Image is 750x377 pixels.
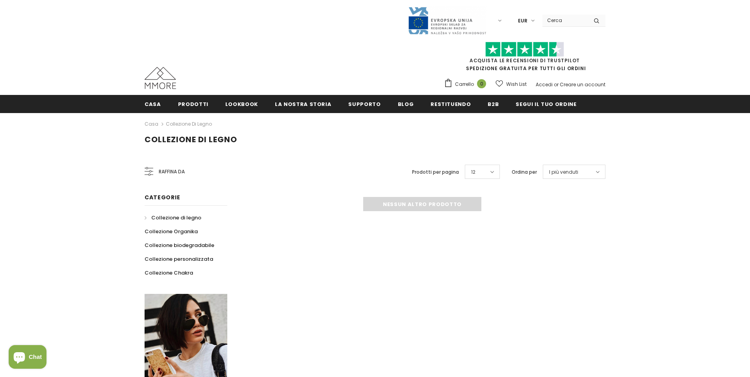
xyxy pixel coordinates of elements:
[488,95,499,113] a: B2B
[516,95,576,113] a: Segui il tuo ordine
[145,100,161,108] span: Casa
[471,168,475,176] span: 12
[145,228,198,235] span: Collezione Organika
[431,95,471,113] a: Restituendo
[145,134,237,145] span: Collezione di legno
[542,15,588,26] input: Search Site
[145,266,193,280] a: Collezione Chakra
[488,100,499,108] span: B2B
[145,252,213,266] a: Collezione personalizzata
[408,17,486,24] a: Javni Razpis
[549,168,578,176] span: I più venduti
[398,95,414,113] a: Blog
[225,95,258,113] a: Lookbook
[560,81,605,88] a: Creare un account
[275,100,331,108] span: La nostra storia
[178,95,208,113] a: Prodotti
[518,17,527,25] span: EUR
[516,100,576,108] span: Segui il tuo ordine
[275,95,331,113] a: La nostra storia
[145,255,213,263] span: Collezione personalizzata
[145,269,193,277] span: Collezione Chakra
[145,238,214,252] a: Collezione biodegradabile
[178,100,208,108] span: Prodotti
[496,77,527,91] a: Wish List
[166,121,212,127] a: Collezione di legno
[536,81,553,88] a: Accedi
[145,225,198,238] a: Collezione Organika
[485,42,564,57] img: Fidati di Pilot Stars
[444,78,490,90] a: Carrello 0
[444,45,605,72] span: SPEDIZIONE GRATUITA PER TUTTI GLI ORDINI
[512,168,537,176] label: Ordina per
[398,100,414,108] span: Blog
[477,79,486,88] span: 0
[145,211,201,225] a: Collezione di legno
[408,6,486,35] img: Javni Razpis
[470,57,580,64] a: Acquista le recensioni di TrustPilot
[348,95,381,113] a: supporto
[145,67,176,89] img: Casi MMORE
[159,167,185,176] span: Raffina da
[455,80,474,88] span: Carrello
[412,168,459,176] label: Prodotti per pagina
[431,100,471,108] span: Restituendo
[6,345,49,371] inbox-online-store-chat: Shopify online store chat
[145,193,180,201] span: Categorie
[145,95,161,113] a: Casa
[506,80,527,88] span: Wish List
[554,81,559,88] span: or
[145,241,214,249] span: Collezione biodegradabile
[225,100,258,108] span: Lookbook
[348,100,381,108] span: supporto
[145,119,158,129] a: Casa
[151,214,201,221] span: Collezione di legno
